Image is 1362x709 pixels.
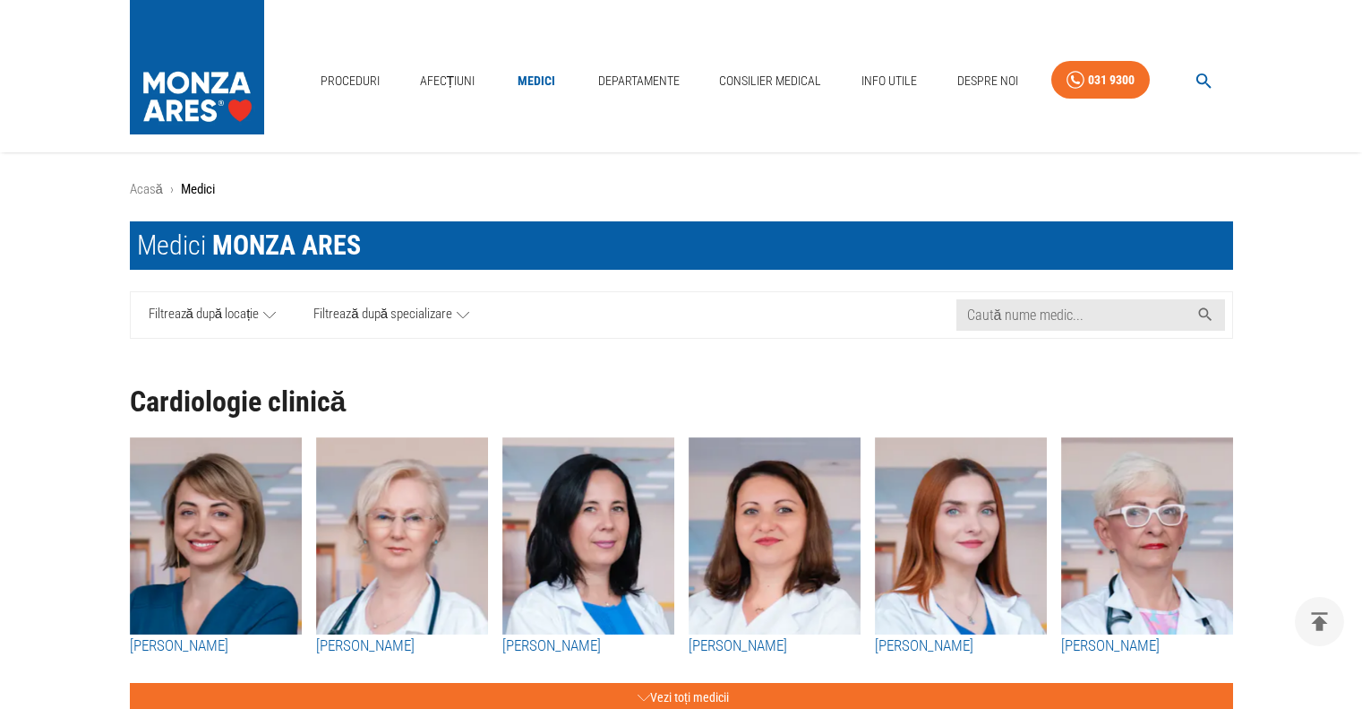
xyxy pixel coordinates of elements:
[1061,437,1233,635] img: Dr. Mihaela Rugină
[130,635,302,658] a: [PERSON_NAME]
[950,63,1025,99] a: Despre Noi
[131,292,296,338] a: Filtrează după locație
[591,63,687,99] a: Departamente
[295,292,488,338] a: Filtrează după specializare
[1295,597,1344,646] button: delete
[689,437,861,635] img: Dr. Raluca Naidin
[181,179,215,200] p: Medici
[413,63,483,99] a: Afecțiuni
[212,229,361,261] span: MONZA ARES
[875,437,1047,635] img: Dr. Irina Macovei Dorobanțu
[130,181,163,197] a: Acasă
[130,386,1233,418] h1: Cardiologie clinică
[502,635,674,658] a: [PERSON_NAME]
[170,179,174,200] li: ›
[130,437,302,635] img: Dr. Silvia Deaconu
[316,437,488,635] img: Dr. Dana Constantinescu
[130,179,1233,200] nav: breadcrumb
[313,304,452,326] span: Filtrează după specializare
[137,229,361,263] div: Medici
[689,635,861,658] a: [PERSON_NAME]
[1061,635,1233,658] a: [PERSON_NAME]
[1051,61,1150,99] a: 031 9300
[313,63,387,99] a: Proceduri
[508,63,565,99] a: Medici
[854,63,924,99] a: Info Utile
[712,63,828,99] a: Consilier Medical
[149,304,260,326] span: Filtrează după locație
[1088,69,1135,91] div: 031 9300
[316,635,488,658] a: [PERSON_NAME]
[502,437,674,635] img: Dr. Alexandra Postu
[875,635,1047,658] a: [PERSON_NAME]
